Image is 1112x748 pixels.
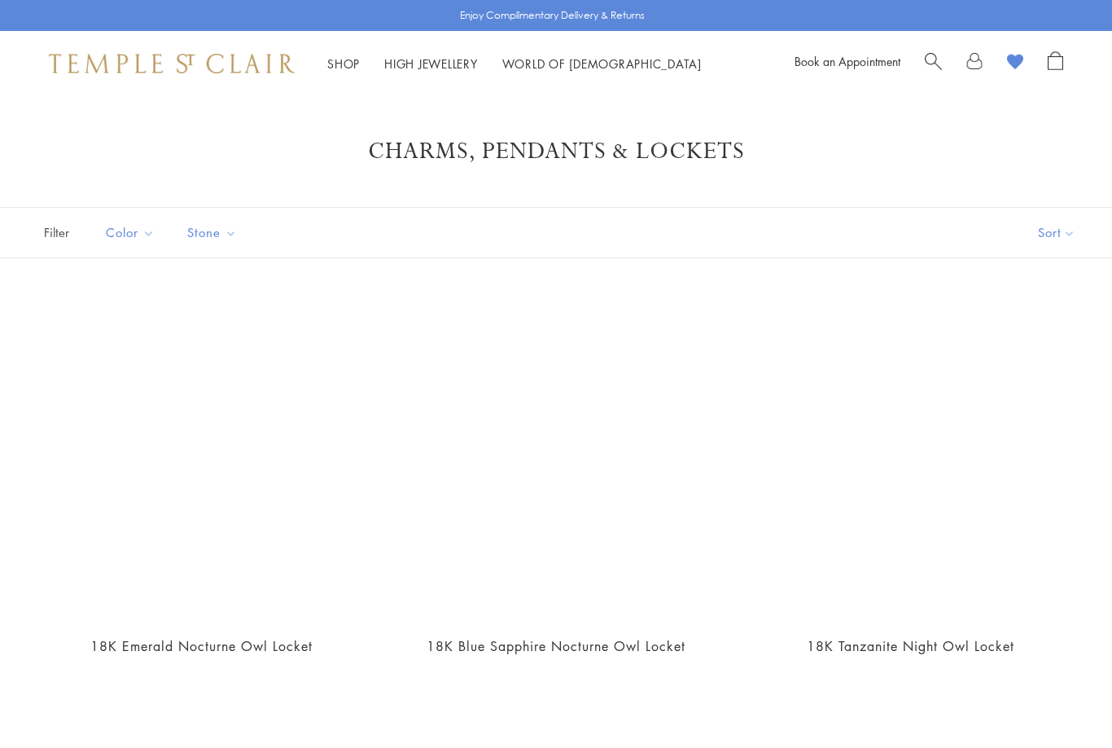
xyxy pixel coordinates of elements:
a: High JewelleryHigh Jewellery [384,55,478,72]
a: Book an Appointment [795,53,900,69]
button: Color [94,214,167,251]
a: ShopShop [327,55,360,72]
h1: Charms, Pendants & Lockets [65,137,1047,166]
p: Enjoy Complimentary Delivery & Returns [460,7,645,24]
a: 18K Tanzanite Night Owl Locket [807,637,1014,655]
button: Stone [175,214,249,251]
nav: Main navigation [327,54,702,74]
button: Show sort by [1001,208,1112,257]
a: Search [925,51,942,76]
a: View Wishlist [1007,51,1023,76]
img: Temple St. Clair [49,54,295,73]
span: Stone [179,222,249,243]
a: Open Shopping Bag [1048,51,1063,76]
a: World of [DEMOGRAPHIC_DATA]World of [DEMOGRAPHIC_DATA] [502,55,702,72]
a: 18K Emerald Nocturne Owl Locket [90,637,313,655]
span: Color [98,222,167,243]
a: 18K Tanzanite Night Owl Locket [750,299,1071,621]
a: 18K Blue Sapphire Nocturne Owl Locket [395,299,716,621]
a: 18K Emerald Nocturne Owl Locket [41,299,362,621]
a: 18K Blue Sapphire Nocturne Owl Locket [427,637,685,655]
